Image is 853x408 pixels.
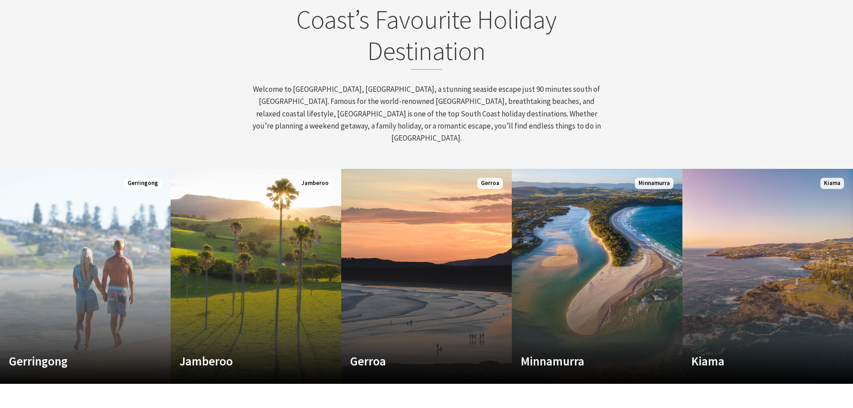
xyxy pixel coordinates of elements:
a: Custom Image Used Kiama Kiama [682,169,853,384]
span: Gerroa [477,178,503,189]
a: Custom Image Used Gerroa Gerroa [341,169,512,384]
a: Custom Image Used Minnamurra Minnamurra [512,169,682,384]
h4: Gerringong [9,354,136,368]
span: Kiama [820,178,844,189]
h4: Minnamurra [521,354,648,368]
span: Minnamurra [635,178,673,189]
p: Welcome to [GEOGRAPHIC_DATA], [GEOGRAPHIC_DATA], a stunning seaside escape just 90 minutes south ... [251,83,602,144]
a: Custom Image Used Jamberoo Jamberoo [171,169,341,384]
span: Jamberoo [298,178,332,189]
span: Gerringong [124,178,162,189]
h4: Gerroa [350,354,477,368]
h4: Kiama [691,354,819,368]
h4: Jamberoo [180,354,307,368]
